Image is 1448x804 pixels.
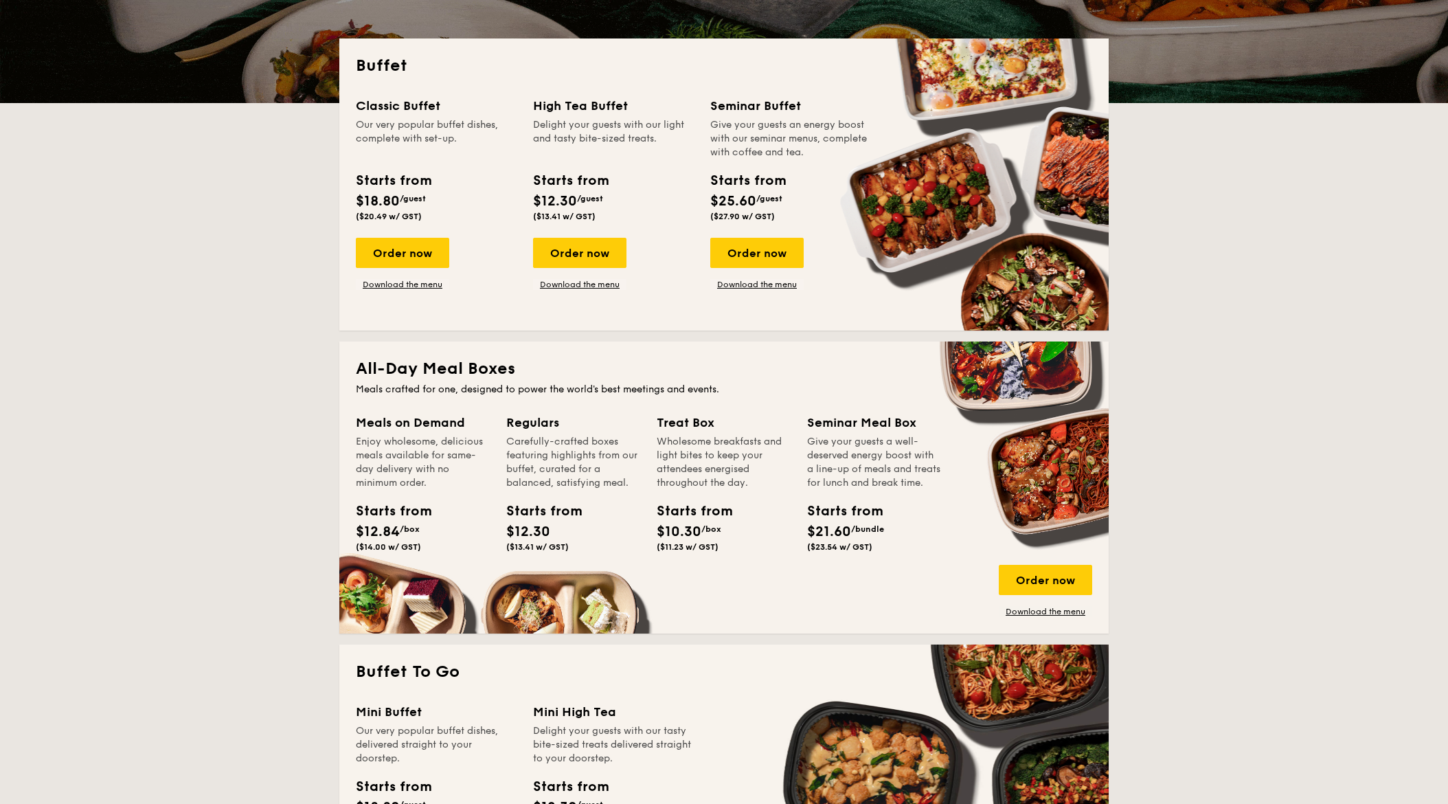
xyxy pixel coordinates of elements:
div: Treat Box [657,413,791,432]
div: Delight your guests with our tasty bite-sized treats delivered straight to your doorstep. [533,724,694,766]
span: ($14.00 w/ GST) [356,542,421,552]
div: Starts from [710,170,785,191]
span: $12.30 [533,193,577,210]
div: Starts from [533,777,608,797]
span: $10.30 [657,524,701,540]
span: /box [701,524,721,534]
span: ($13.41 w/ GST) [533,212,596,221]
h2: Buffet To Go [356,661,1092,683]
span: ($11.23 w/ GST) [657,542,719,552]
div: Delight your guests with our light and tasty bite-sized treats. [533,118,694,159]
div: Meals crafted for one, designed to power the world's best meetings and events. [356,383,1092,397]
div: Wholesome breakfasts and light bites to keep your attendees energised throughout the day. [657,435,791,490]
div: High Tea Buffet [533,96,694,115]
div: Order now [710,238,804,268]
div: Give your guests an energy boost with our seminar menus, complete with coffee and tea. [710,118,871,159]
div: Seminar Buffet [710,96,871,115]
span: /bundle [851,524,884,534]
span: ($13.41 w/ GST) [506,542,569,552]
div: Starts from [356,170,431,191]
span: $18.80 [356,193,400,210]
h2: All-Day Meal Boxes [356,358,1092,380]
div: Order now [999,565,1092,595]
div: Our very popular buffet dishes, delivered straight to your doorstep. [356,724,517,766]
h2: Buffet [356,55,1092,77]
div: Order now [533,238,626,268]
span: /guest [400,194,426,203]
a: Download the menu [533,279,626,290]
a: Download the menu [999,606,1092,617]
div: Give your guests a well-deserved energy boost with a line-up of meals and treats for lunch and br... [807,435,941,490]
div: Order now [356,238,449,268]
div: Starts from [807,501,869,522]
div: Enjoy wholesome, delicious meals available for same-day delivery with no minimum order. [356,435,490,490]
div: Starts from [657,501,719,522]
span: ($27.90 w/ GST) [710,212,775,221]
div: Seminar Meal Box [807,413,941,432]
div: Starts from [356,777,431,797]
span: ($20.49 w/ GST) [356,212,422,221]
a: Download the menu [710,279,804,290]
div: Starts from [356,501,418,522]
div: Classic Buffet [356,96,517,115]
span: ($23.54 w/ GST) [807,542,872,552]
a: Download the menu [356,279,449,290]
span: /guest [756,194,782,203]
div: Regulars [506,413,640,432]
div: Starts from [506,501,568,522]
div: Meals on Demand [356,413,490,432]
span: $12.30 [506,524,550,540]
span: /guest [577,194,603,203]
span: /box [400,524,420,534]
div: Starts from [533,170,608,191]
div: Carefully-crafted boxes featuring highlights from our buffet, curated for a balanced, satisfying ... [506,435,640,490]
div: Mini High Tea [533,702,694,722]
span: $12.84 [356,524,400,540]
span: $21.60 [807,524,851,540]
div: Our very popular buffet dishes, complete with set-up. [356,118,517,159]
div: Mini Buffet [356,702,517,722]
span: $25.60 [710,193,756,210]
